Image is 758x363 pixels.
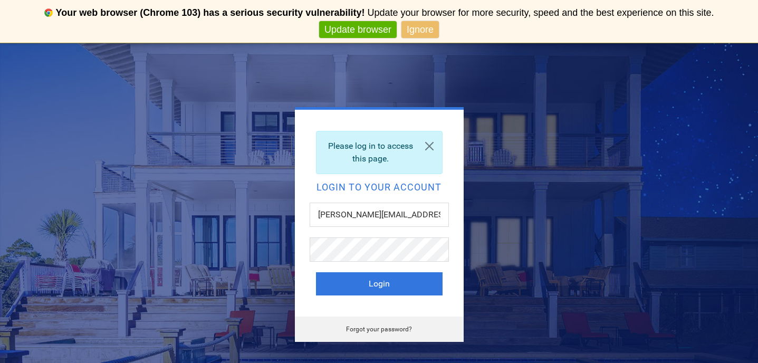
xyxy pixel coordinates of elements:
[401,21,439,39] a: Ignore
[310,203,449,227] input: Email
[367,7,714,18] span: Update your browser for more security, speed and the best experience on this site.
[319,21,397,39] a: Update browser
[56,7,365,18] b: Your web browser (Chrome 103) has a serious security vulnerability!
[316,131,443,174] div: Please log in to access this page.
[316,183,443,192] h2: Login to your account
[316,272,443,295] button: Login
[346,326,412,333] a: Forgot your password?
[417,131,442,161] a: Close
